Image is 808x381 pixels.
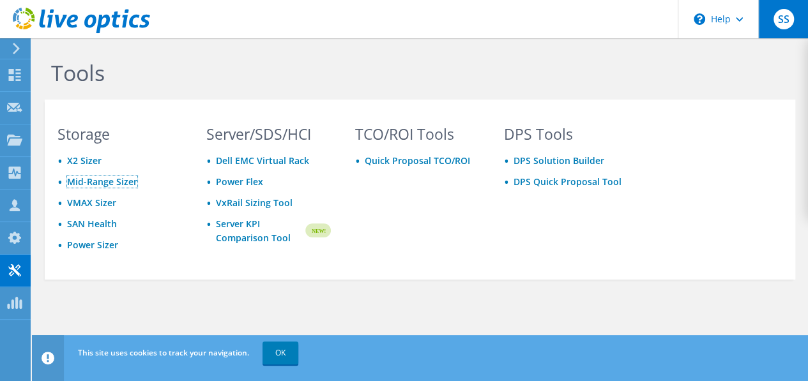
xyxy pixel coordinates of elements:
[355,127,480,141] h3: TCO/ROI Tools
[504,127,629,141] h3: DPS Tools
[303,216,331,246] img: new-badge.svg
[216,197,293,209] a: VxRail Sizing Tool
[216,176,263,188] a: Power Flex
[514,176,621,188] a: DPS Quick Proposal Tool
[216,154,309,167] a: Dell EMC Virtual Rack
[57,127,182,141] h3: Storage
[67,218,117,230] a: SAN Health
[67,197,116,209] a: VMAX Sizer
[774,9,794,29] span: SS
[365,154,470,167] a: Quick Proposal TCO/ROI
[263,341,298,364] a: OK
[694,13,705,25] svg: \n
[51,59,782,86] h1: Tools
[514,154,604,167] a: DPS Solution Builder
[67,239,118,251] a: Power Sizer
[67,154,102,167] a: X2 Sizer
[78,347,249,358] span: This site uses cookies to track your navigation.
[206,127,331,141] h3: Server/SDS/HCI
[216,217,303,245] a: Server KPI Comparison Tool
[67,176,137,188] a: Mid-Range Sizer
